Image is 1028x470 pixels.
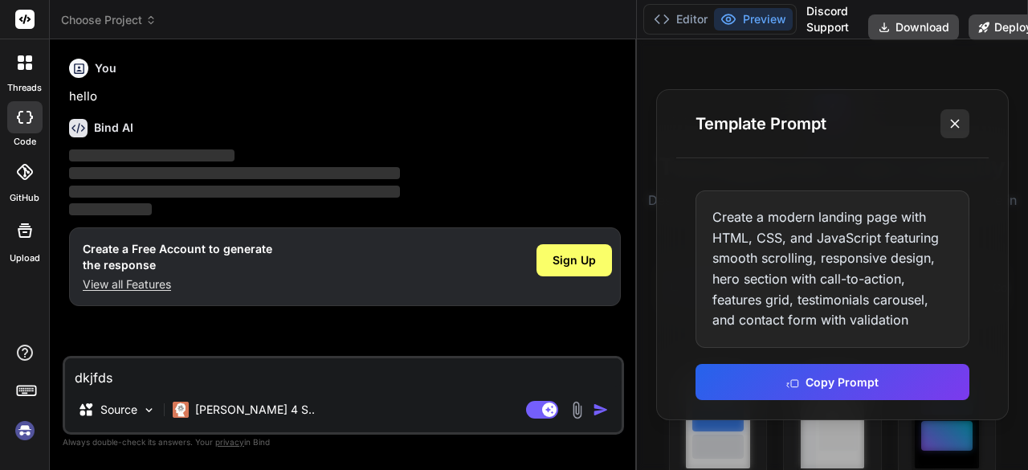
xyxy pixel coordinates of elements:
img: Claude 4 Sonnet [173,402,189,418]
div: Create a modern landing page with HTML, CSS, and JavaScript featuring smooth scrolling, responsiv... [696,190,969,348]
p: [PERSON_NAME] 4 S.. [195,402,315,418]
button: Download [868,14,959,40]
textarea: dkjfds [65,358,622,387]
h3: Template Prompt [696,112,826,135]
span: ‌ [69,167,400,179]
label: code [14,135,36,149]
label: Upload [10,251,40,265]
p: Source [100,402,137,418]
h6: You [95,60,116,76]
button: Preview [714,8,793,31]
h1: Create a Free Account to generate the response [83,241,272,273]
span: ‌ [69,149,235,161]
h6: Bind AI [94,120,133,136]
p: hello [69,88,621,106]
img: Pick Models [142,403,156,417]
img: icon [593,402,609,418]
button: Editor [647,8,714,31]
p: View all Features [83,276,272,292]
span: Sign Up [553,252,596,268]
img: signin [11,417,39,444]
span: ‌ [69,186,400,198]
span: Choose Project [61,12,157,28]
label: GitHub [10,191,39,205]
img: attachment [568,401,586,419]
p: Always double-check its answers. Your in Bind [63,435,624,450]
span: ‌ [69,203,152,215]
span: privacy [215,437,244,447]
button: Copy Prompt [696,364,969,400]
label: threads [7,81,42,95]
